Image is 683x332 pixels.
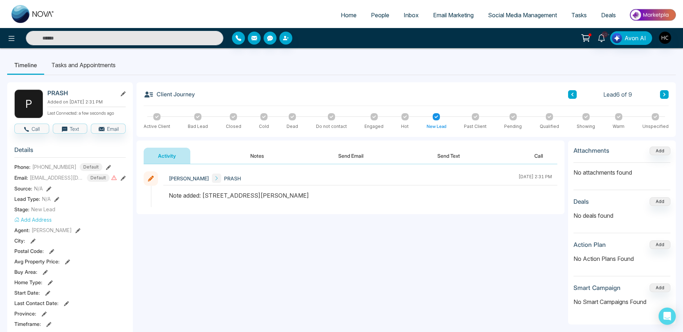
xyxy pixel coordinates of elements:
span: Last Contact Date : [14,299,59,307]
h3: Details [14,146,126,157]
h3: Attachments [573,147,609,154]
div: Qualified [540,123,559,130]
p: No Smart Campaigns Found [573,298,670,306]
span: [PERSON_NAME] [32,226,72,234]
span: Avg Property Price : [14,258,60,265]
a: People [364,8,396,22]
a: 10+ [593,31,610,44]
span: Home [341,11,357,19]
span: Buy Area : [14,268,37,276]
button: Add [650,240,670,249]
div: Hot [401,123,409,130]
img: Lead Flow [612,33,622,43]
img: Nova CRM Logo [11,5,55,23]
span: Tasks [571,11,587,19]
span: PRASH [224,175,241,182]
span: Stage: [14,206,29,213]
span: Lead Type: [14,195,40,203]
span: Start Date : [14,289,40,296]
a: Home [334,8,364,22]
span: Lead 6 of 9 [603,90,632,99]
div: Do not contact [316,123,347,130]
div: Open Intercom Messenger [659,308,676,325]
span: Email Marketing [433,11,474,19]
li: Tasks and Appointments [44,55,123,75]
h2: PRASH [47,89,114,97]
span: Phone: [14,163,31,171]
div: Engaged [364,123,384,130]
button: Call [14,124,49,134]
span: N/A [34,185,43,192]
button: Email [91,124,126,134]
span: People [371,11,389,19]
div: Closed [226,123,241,130]
div: Dead [287,123,298,130]
button: Add [650,283,670,292]
a: Deals [594,8,623,22]
div: [DATE] 2:31 PM [519,174,552,183]
div: Unspecified [642,123,669,130]
span: Default [87,174,110,182]
h3: Smart Campaign [573,284,621,291]
a: Email Marketing [426,8,481,22]
p: Added on [DATE] 2:31 PM [47,99,126,105]
h3: Deals [573,198,589,205]
span: Source: [14,185,32,192]
div: Past Client [464,123,487,130]
img: Market-place.gif [627,7,679,23]
button: Activity [144,148,190,164]
div: Bad Lead [188,123,208,130]
div: Active Client [144,123,170,130]
button: Send Text [423,148,474,164]
button: Add [650,197,670,206]
span: [PHONE_NUMBER] [32,163,76,171]
button: Avon AI [610,31,652,45]
button: Call [520,148,557,164]
p: No attachments found [573,163,670,177]
span: Avon AI [624,34,646,42]
img: User Avatar [659,32,671,44]
li: Timeline [7,55,44,75]
span: Add [650,147,670,153]
div: Pending [504,123,522,130]
span: Email: [14,174,28,181]
span: Inbox [404,11,419,19]
h3: Action Plan [573,241,606,248]
div: New Lead [427,123,446,130]
span: City : [14,237,25,244]
div: Cold [259,123,269,130]
span: Province : [14,310,36,317]
p: No deals found [573,211,670,220]
a: Social Media Management [481,8,564,22]
h3: Client Journey [144,89,195,100]
div: Warm [613,123,624,130]
a: Tasks [564,8,594,22]
span: [EMAIL_ADDRESS][DOMAIN_NAME] [30,174,84,181]
span: Agent: [14,226,30,234]
p: Last Connected: a few seconds ago [47,109,126,116]
span: Home Type : [14,278,42,286]
button: Send Email [324,148,378,164]
button: Add Address [14,216,52,223]
button: Text [53,124,88,134]
a: Inbox [396,8,426,22]
button: Notes [236,148,278,164]
span: New Lead [31,206,55,213]
span: Default [80,163,102,171]
span: [PERSON_NAME] [169,175,209,182]
span: N/A [42,195,51,203]
span: Social Media Management [488,11,557,19]
span: Deals [601,11,616,19]
span: Postal Code : [14,247,44,255]
div: Showing [577,123,595,130]
span: Timeframe : [14,320,41,328]
span: 10+ [601,31,608,38]
button: Add [650,147,670,155]
p: No Action Plans Found [573,254,670,263]
div: P [14,89,43,118]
